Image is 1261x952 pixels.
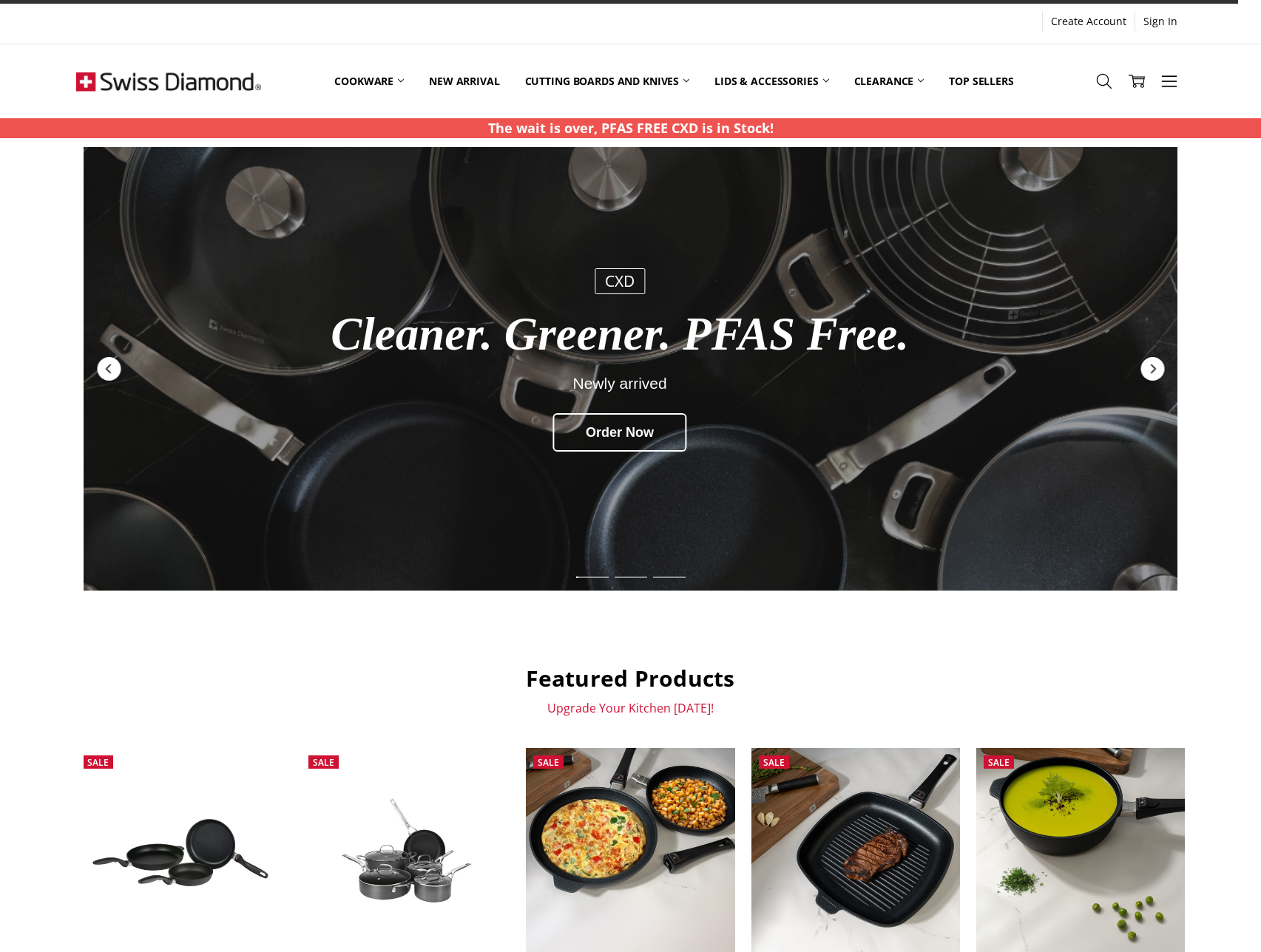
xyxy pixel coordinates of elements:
[76,800,285,905] img: XD Nonstick 3 Piece Fry Pan set - 20CM, 24CM & 28CM
[1139,356,1166,382] div: Next
[76,701,1186,715] p: Upgrade Your Kitchen [DATE]!
[595,268,645,294] div: CXD
[301,782,510,922] img: Swiss Diamond Hard Anodised 5 pc set (20 & 28cm fry pan, 16cm sauce pan w lid, 24x7cm saute pan w...
[702,48,841,114] a: Lids & Accessories
[538,756,559,769] span: Sale
[87,756,109,769] span: Sale
[513,48,703,114] a: Cutting boards and knives
[988,756,1010,769] span: Sale
[209,375,1031,392] div: Newly arrived
[84,147,1177,591] a: Redirect to https://swissdiamond.com.au/cookware/shop-by-collection/cxd/
[313,756,334,769] span: Sale
[650,568,689,587] div: Slide 3 of 6
[1135,11,1186,32] a: Sign In
[95,356,122,382] div: Previous
[416,48,512,114] a: New arrival
[322,48,416,114] a: Cookware
[763,756,785,769] span: Sale
[936,48,1026,114] a: Top Sellers
[1043,11,1135,32] a: Create Account
[488,118,774,138] p: The wait is over, PFAS FREE CXD is in Stock!
[209,309,1031,360] div: Cleaner. Greener. PFAS Free.
[76,44,261,118] img: Free Shipping On Every Order
[552,412,687,451] div: Order Now
[612,568,650,587] div: Slide 2 of 6
[573,568,612,587] div: Slide 1 of 6
[76,664,1186,693] h2: Featured Products
[842,48,937,114] a: Clearance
